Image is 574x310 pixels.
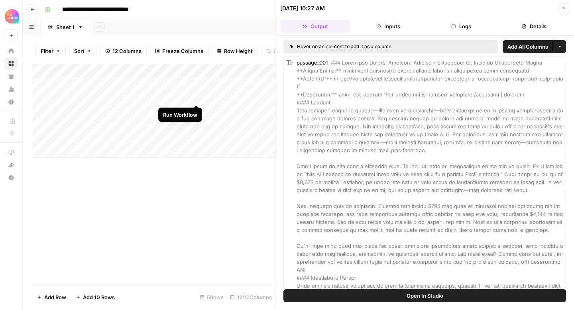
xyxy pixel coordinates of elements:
div: 12/12 Columns [227,291,275,304]
div: [DATE] 10:27 AM [280,4,325,12]
button: Freeze Columns [150,45,208,57]
span: Open In Studio [407,292,443,300]
div: Sheet 1 [56,23,75,31]
button: 12 Columns [100,45,147,57]
button: Add All Columns [503,40,553,53]
div: Run Workflow [163,111,197,119]
div: Hover on an element to add it as a column [290,43,442,50]
span: Row Height [224,47,253,55]
button: Row Height [212,45,258,57]
button: Output [280,20,350,33]
button: Filter [35,45,66,57]
img: Alliance Logo [5,9,19,24]
span: Sort [74,47,85,55]
button: Help + Support [5,171,18,184]
button: Undo [261,45,292,57]
a: Settings [5,96,18,108]
span: 12 Columns [112,47,142,55]
div: 5 Rows [197,291,227,304]
a: Browse [5,57,18,70]
button: Add 10 Rows [71,291,120,304]
button: Workspace: Alliance [5,6,18,26]
a: AirOps Academy [5,146,18,159]
a: Home [5,45,18,57]
span: Filter [41,47,53,55]
button: Inputs [353,20,423,33]
div: What's new? [5,159,17,171]
span: passage_001 [297,59,328,66]
span: Add 10 Rows [83,293,115,301]
span: Add Row [44,293,66,301]
button: Open In Studio [283,289,566,302]
span: Freeze Columns [162,47,203,55]
a: Usage [5,83,18,96]
button: Sort [69,45,97,57]
a: Your Data [5,70,18,83]
button: Logs [427,20,496,33]
button: What's new? [5,159,18,171]
button: Add Row [32,291,71,304]
button: Details [499,20,569,33]
span: Add All Columns [507,43,548,51]
a: Sheet 1 [41,19,90,35]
